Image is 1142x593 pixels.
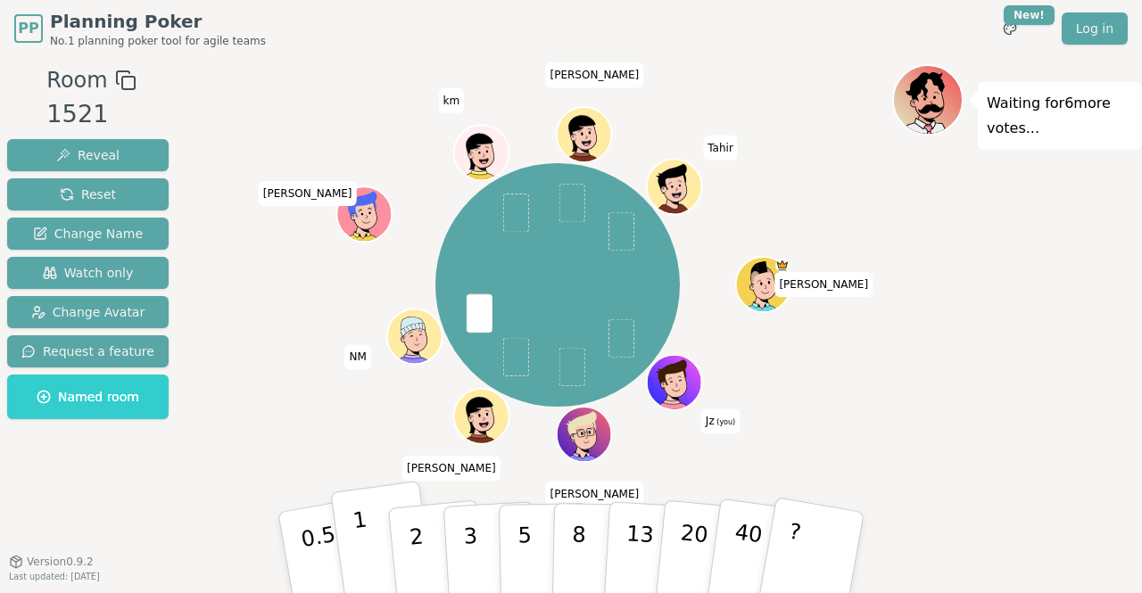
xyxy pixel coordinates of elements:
span: Version 0.9.2 [27,555,94,569]
button: Request a feature [7,335,169,367]
button: Change Name [7,218,169,250]
p: Waiting for 6 more votes... [987,91,1133,141]
span: Last updated: [DATE] [9,572,100,581]
span: Click to change your name [701,408,740,433]
span: Click to change your name [546,63,644,88]
button: Version0.9.2 [9,555,94,569]
span: chris is the host [775,259,789,272]
span: (you) [715,418,736,426]
span: Click to change your name [259,181,357,206]
button: Watch only [7,257,169,289]
span: PP [18,18,38,39]
span: Click to change your name [344,345,370,370]
span: Click to change your name [546,482,644,507]
span: Watch only [43,264,134,282]
div: 1521 [46,96,136,133]
span: No.1 planning poker tool for agile teams [50,34,266,48]
button: Reset [7,178,169,210]
div: New! [1004,5,1055,25]
span: Reveal [56,146,120,164]
span: Change Name [33,225,143,243]
span: Click to change your name [402,457,501,482]
button: Change Avatar [7,296,169,328]
span: Click to change your name [439,88,465,113]
span: Planning Poker [50,9,266,34]
span: Change Avatar [31,303,145,321]
span: Named room [37,388,139,406]
span: Reset [60,185,116,203]
span: Room [46,64,107,96]
span: Request a feature [21,342,154,360]
a: Log in [1062,12,1128,45]
button: Named room [7,375,169,419]
span: Click to change your name [774,272,873,297]
span: Click to change your name [703,136,738,161]
button: Reveal [7,139,169,171]
button: New! [994,12,1026,45]
button: Click to change your avatar [649,357,700,408]
a: PPPlanning PokerNo.1 planning poker tool for agile teams [14,9,266,48]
